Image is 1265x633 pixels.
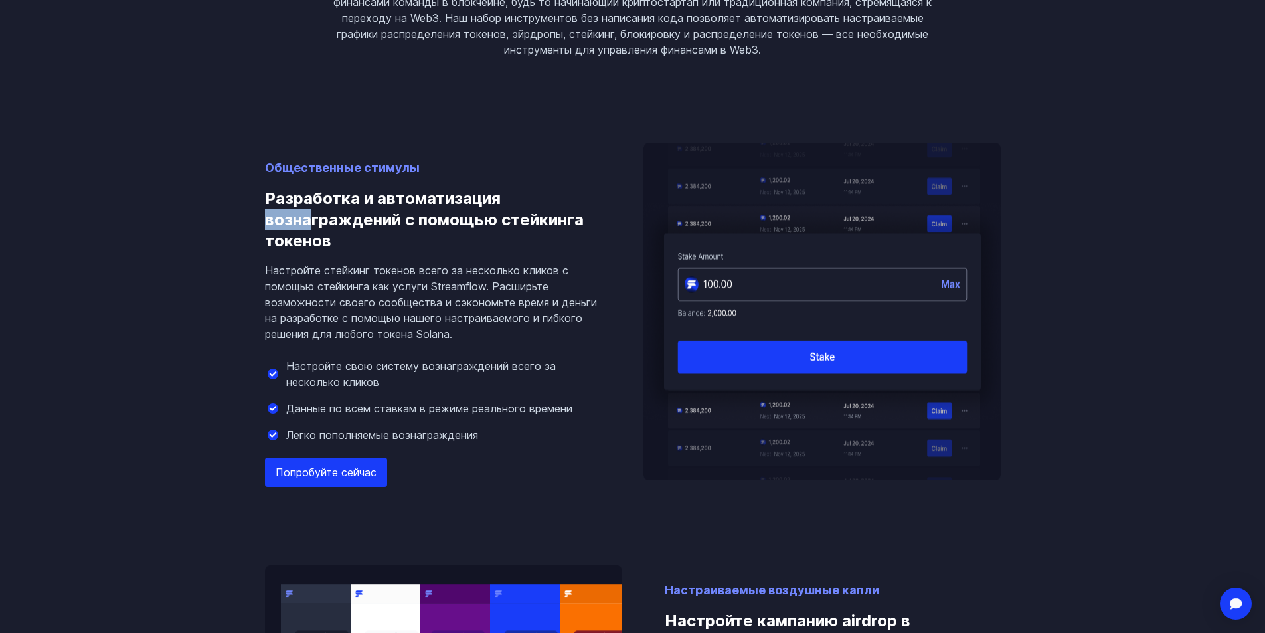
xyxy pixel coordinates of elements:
font: Общественные стимулы [265,161,420,175]
font: Настройте свою систему вознаграждений всего за несколько кликов [286,359,556,389]
img: Разработка и автоматизация вознаграждений с помощью стейкинга токенов [643,143,1001,480]
a: Попробуйте сейчас [265,458,387,487]
font: Настройте стейкинг токенов всего за несколько кликов с помощью стейкинга как услуги Streamflow. Р... [265,264,597,341]
font: Настраиваемые воздушные капли [665,583,879,597]
font: Легко пополняемые вознаграждения [286,428,478,442]
font: Разработка и автоматизация вознаграждений с помощью стейкинга токенов [265,189,584,250]
div: Открытый Интерком Мессенджер [1220,588,1252,620]
font: Данные по всем ставкам в режиме реального времени [286,402,572,415]
font: Попробуйте сейчас [276,466,377,479]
